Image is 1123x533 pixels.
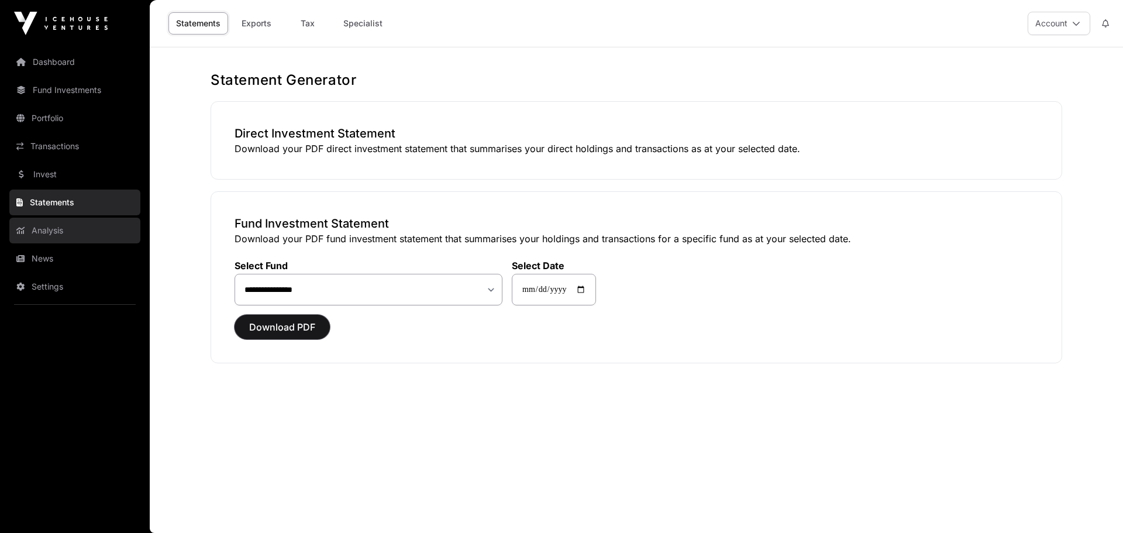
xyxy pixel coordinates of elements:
a: Specialist [336,12,390,35]
a: Analysis [9,218,140,243]
a: News [9,246,140,271]
a: Dashboard [9,49,140,75]
a: Settings [9,274,140,300]
a: Exports [233,12,280,35]
p: Download your PDF direct investment statement that summarises your direct holdings and transactio... [235,142,1038,156]
label: Select Date [512,260,596,271]
label: Select Fund [235,260,502,271]
button: Download PDF [235,315,330,339]
a: Statements [168,12,228,35]
button: Account [1028,12,1090,35]
iframe: Chat Widget [1065,477,1123,533]
h3: Direct Investment Statement [235,125,1038,142]
p: Download your PDF fund investment statement that summarises your holdings and transactions for a ... [235,232,1038,246]
a: Portfolio [9,105,140,131]
a: Download PDF [235,326,330,338]
h3: Fund Investment Statement [235,215,1038,232]
img: Icehouse Ventures Logo [14,12,108,35]
a: Transactions [9,133,140,159]
a: Invest [9,161,140,187]
a: Tax [284,12,331,35]
span: Download PDF [249,320,315,334]
a: Statements [9,190,140,215]
a: Fund Investments [9,77,140,103]
h1: Statement Generator [211,71,1062,90]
